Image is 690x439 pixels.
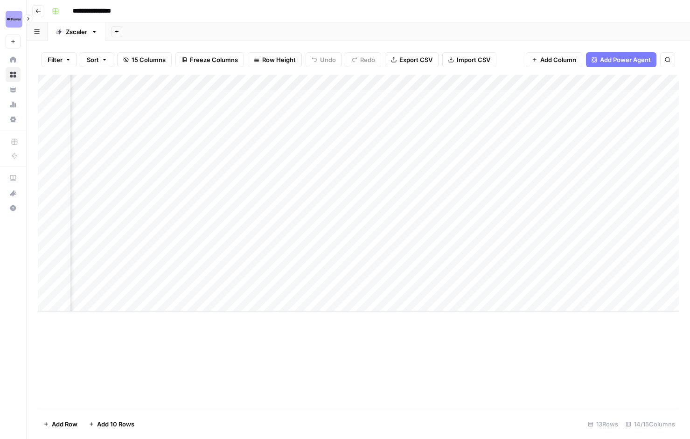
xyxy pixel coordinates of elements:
button: Freeze Columns [175,52,244,67]
img: Power Digital Logo [6,11,22,28]
button: Add Row [38,417,83,432]
span: Import CSV [457,55,490,64]
button: Undo [306,52,342,67]
span: Add 10 Rows [97,419,134,429]
a: AirOps Academy [6,171,21,186]
span: Export CSV [399,55,432,64]
button: Add 10 Rows [83,417,140,432]
button: What's new? [6,186,21,201]
button: Help + Support [6,201,21,216]
a: Browse [6,67,21,82]
span: Add Power Agent [600,55,651,64]
button: Export CSV [385,52,439,67]
div: 13 Rows [584,417,622,432]
button: Row Height [248,52,302,67]
div: 14/15 Columns [622,417,679,432]
span: Sort [87,55,99,64]
span: Redo [360,55,375,64]
span: Filter [48,55,63,64]
div: Zscaler [66,27,87,36]
button: 15 Columns [117,52,172,67]
button: Add Column [526,52,582,67]
span: Add Row [52,419,77,429]
button: Import CSV [442,52,496,67]
a: Your Data [6,82,21,97]
button: Add Power Agent [586,52,656,67]
button: Redo [346,52,381,67]
span: Freeze Columns [190,55,238,64]
button: Filter [42,52,77,67]
span: Add Column [540,55,576,64]
span: Row Height [262,55,296,64]
button: Workspace: Power Digital [6,7,21,31]
a: Zscaler [48,22,105,41]
span: Undo [320,55,336,64]
a: Usage [6,97,21,112]
a: Home [6,52,21,67]
a: Settings [6,112,21,127]
button: Sort [81,52,113,67]
div: What's new? [6,186,20,200]
span: 15 Columns [132,55,166,64]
